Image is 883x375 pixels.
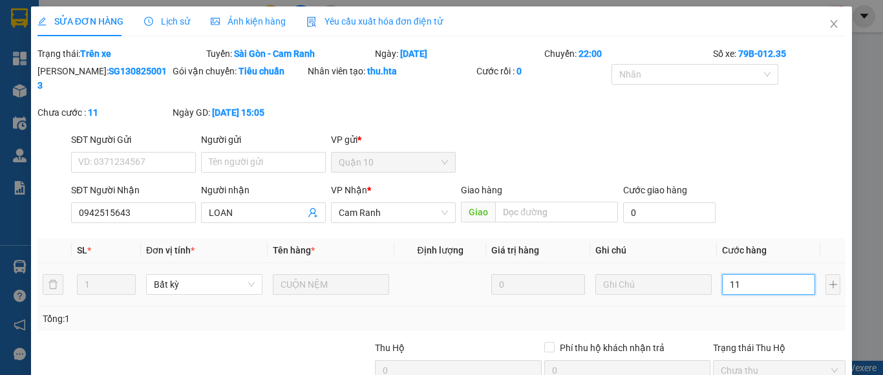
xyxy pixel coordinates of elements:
[201,183,326,197] div: Người nhận
[201,133,326,147] div: Người gửi
[37,17,47,26] span: edit
[80,48,111,59] b: Trên xe
[590,238,717,263] th: Ghi chú
[722,245,767,255] span: Cước hàng
[461,185,502,195] span: Giao hàng
[555,341,670,355] span: Phí thu hộ khách nhận trả
[37,105,170,120] div: Chưa cước :
[306,16,443,27] span: Yêu cầu xuất hóa đơn điện tử
[88,107,98,118] b: 11
[491,274,584,295] input: 0
[273,274,389,295] input: VD: Bàn, Ghế
[825,274,840,295] button: plus
[579,48,602,59] b: 22:00
[516,66,522,76] b: 0
[374,47,542,61] div: Ngày:
[154,275,255,294] span: Bất kỳ
[173,105,305,120] div: Ngày GD:
[308,64,474,78] div: Nhân viên tạo:
[375,343,405,353] span: Thu Hộ
[339,153,448,172] span: Quận 10
[461,202,495,222] span: Giao
[144,16,190,27] span: Lịch sử
[495,202,618,222] input: Dọc đường
[36,47,205,61] div: Trạng thái:
[816,6,852,43] button: Close
[367,66,397,76] b: thu.hta
[144,17,153,26] span: clock-circle
[595,274,712,295] input: Ghi Chú
[212,107,264,118] b: [DATE] 15:05
[623,185,687,195] label: Cước giao hàng
[43,312,342,326] div: Tổng: 1
[273,245,315,255] span: Tên hàng
[77,245,87,255] span: SL
[205,47,374,61] div: Tuyến:
[491,245,539,255] span: Giá trị hàng
[331,185,367,195] span: VP Nhận
[71,133,196,147] div: SĐT Người Gửi
[37,16,123,27] span: SỬA ĐƠN HÀNG
[211,16,286,27] span: Ảnh kiện hàng
[417,245,463,255] span: Định lượng
[712,47,847,61] div: Số xe:
[400,48,427,59] b: [DATE]
[37,64,170,92] div: [PERSON_NAME]:
[738,48,786,59] b: 79B-012.35
[234,48,315,59] b: Sài Gòn - Cam Ranh
[211,17,220,26] span: picture
[339,203,448,222] span: Cam Ranh
[476,64,609,78] div: Cước rồi :
[239,66,284,76] b: Tiêu chuẩn
[306,17,317,27] img: icon
[173,64,305,78] div: Gói vận chuyển:
[71,183,196,197] div: SĐT Người Nhận
[43,274,63,295] button: delete
[543,47,712,61] div: Chuyến:
[146,245,195,255] span: Đơn vị tính
[623,202,716,223] input: Cước giao hàng
[331,133,456,147] div: VP gửi
[308,208,318,218] span: user-add
[829,19,839,29] span: close
[713,341,846,355] div: Trạng thái Thu Hộ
